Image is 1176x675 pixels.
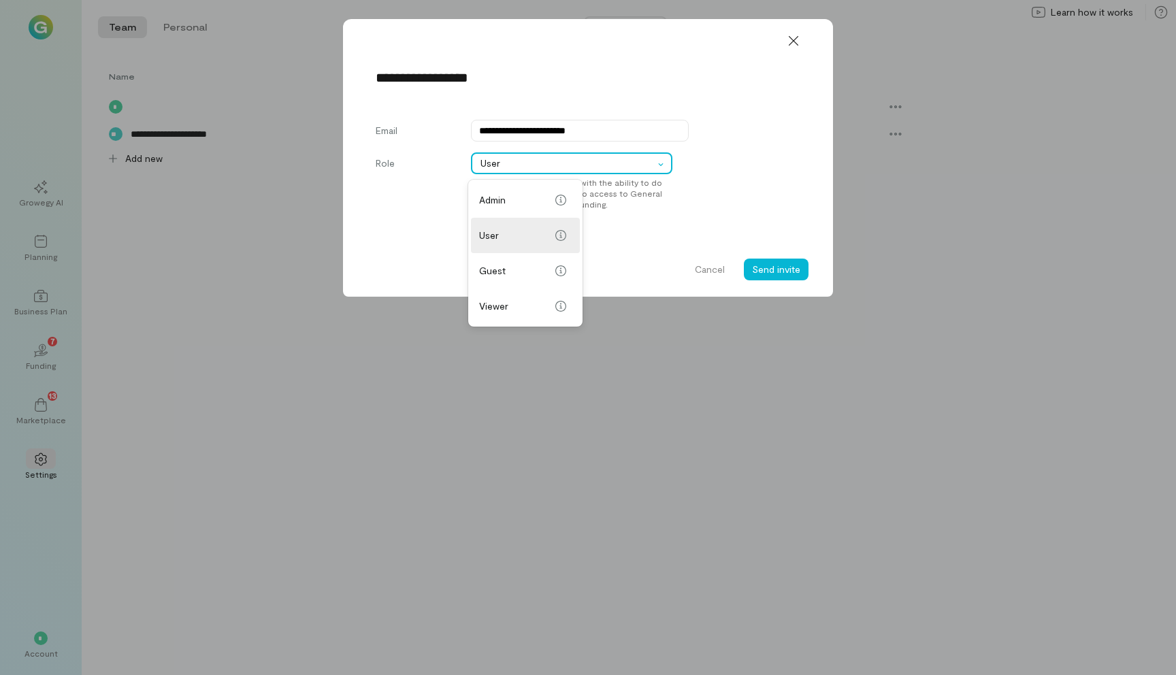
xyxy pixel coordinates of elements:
button: Send invite [744,259,808,280]
span: User [480,157,654,170]
span: Viewer [479,299,550,313]
div: A user is the default role, with the ability to do most actions. They have no access to General A... [471,174,672,210]
span: User [479,229,550,242]
button: Cancel [687,259,733,280]
label: Role [376,157,457,210]
span: Admin [479,193,550,207]
span: Guest [479,264,550,278]
label: Email [376,124,457,142]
